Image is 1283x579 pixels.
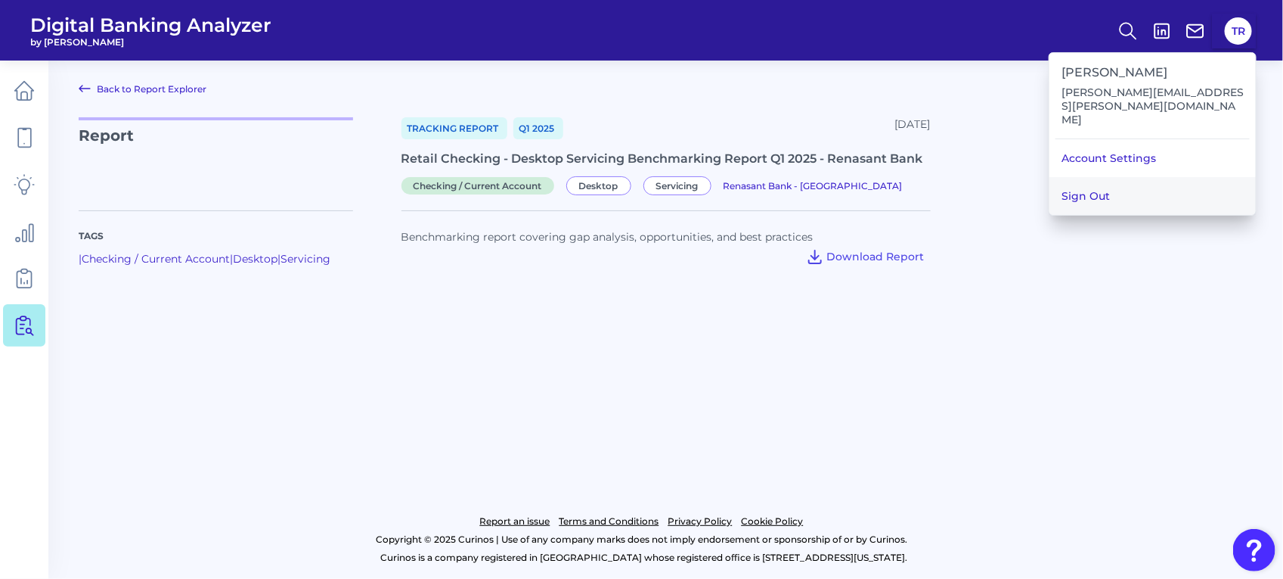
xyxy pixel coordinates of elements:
[668,512,733,531] a: Privacy Policy
[1061,86,1244,126] p: [PERSON_NAME][EMAIL_ADDRESS][PERSON_NAME][DOMAIN_NAME]
[742,512,804,531] a: Cookie Policy
[800,244,931,269] button: Download Report
[401,178,560,192] a: Checking / Current Account
[82,252,230,266] a: Checking / Current Account
[79,79,206,98] a: Back to Report Explorer
[1049,139,1256,177] a: Account Settings
[480,512,550,531] a: Report an issue
[724,178,903,192] a: Renasant Bank - [GEOGRAPHIC_DATA]
[1233,529,1275,571] button: Open Resource Center
[233,252,277,266] a: Desktop
[280,252,330,266] a: Servicing
[895,117,931,139] div: [DATE]
[79,252,82,266] span: |
[79,229,353,243] p: Tags
[30,36,271,48] span: by [PERSON_NAME]
[643,176,711,195] span: Servicing
[401,117,507,139] a: Tracking Report
[79,549,1209,567] p: Curinos is a company registered in [GEOGRAPHIC_DATA] whose registered office is [STREET_ADDRESS][...
[643,178,717,192] a: Servicing
[513,117,563,139] a: Q1 2025
[566,176,631,195] span: Desktop
[566,178,637,192] a: Desktop
[277,252,280,266] span: |
[30,14,271,36] span: Digital Banking Analyzer
[401,177,554,195] span: Checking / Current Account
[1225,17,1252,45] button: TR
[724,180,903,191] span: Renasant Bank - [GEOGRAPHIC_DATA]
[1061,65,1244,79] h3: [PERSON_NAME]
[827,250,925,263] span: Download Report
[401,230,813,244] span: Benchmarking report covering gap analysis, opportunities, and best practices
[401,151,931,166] div: Retail Checking - Desktop Servicing Benchmarking Report Q1 2025 - Renasant Bank
[230,252,233,266] span: |
[559,512,659,531] a: Terms and Conditions
[79,117,353,192] p: Report
[74,531,1209,549] p: Copyright © 2025 Curinos | Use of any company marks does not imply endorsement or sponsorship of ...
[1049,177,1256,215] button: Sign Out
